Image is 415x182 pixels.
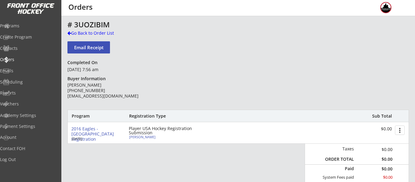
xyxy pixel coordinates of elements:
[358,175,393,180] div: $0.00
[365,113,392,119] div: Sub Total
[67,60,100,65] div: Completed On
[317,175,354,180] div: System Fees paid
[72,137,120,140] div: [DATE]
[129,113,199,119] div: Registration Type
[67,30,130,36] div: Go Back to Order List
[67,21,358,28] div: # 3UOZIBIM
[322,156,354,162] div: ORDER TOTAL
[67,41,110,53] button: Email Receipt
[67,67,155,73] div: [DATE] 7:56 am
[395,125,405,135] button: more_vert
[322,146,354,152] div: Taxes
[358,156,393,162] div: $0.00
[129,135,197,139] div: [PERSON_NAME]
[67,82,155,99] div: [PERSON_NAME] [PHONE_NUMBER] [EMAIL_ADDRESS][DOMAIN_NAME]
[67,76,108,81] div: Buyer Information
[71,126,124,142] div: 2016 Eagles - [GEOGRAPHIC_DATA] Registration
[129,126,199,135] div: Player USA Hockey Registration Submission
[358,146,393,153] div: $0.00
[354,126,392,132] div: $0.00
[72,113,105,119] div: Program
[358,167,393,171] div: $0.00
[326,166,354,171] div: Paid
